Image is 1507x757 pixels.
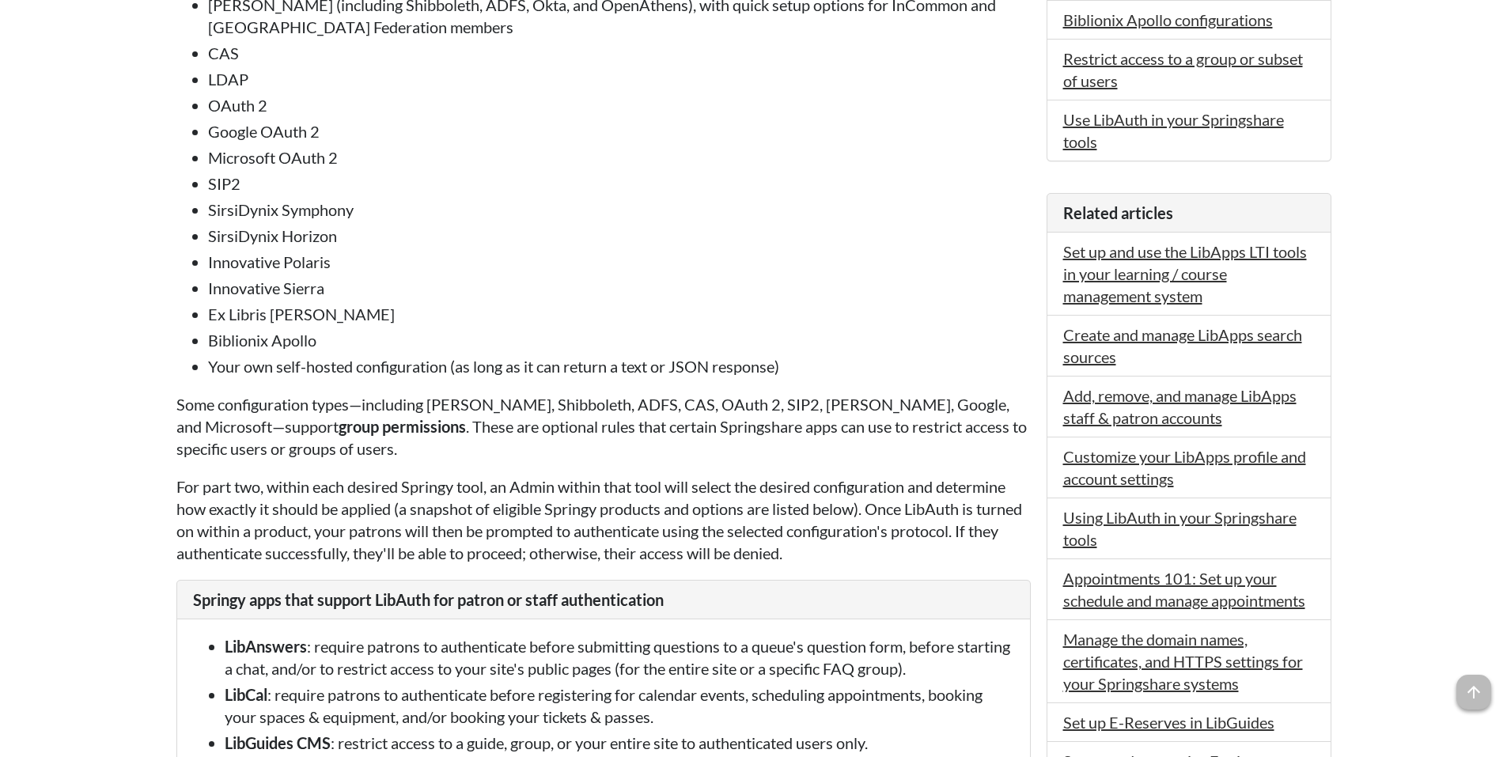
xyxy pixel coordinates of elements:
a: Customize your LibApps profile and account settings [1063,447,1306,488]
li: Microsoft OAuth 2 [208,146,1031,168]
li: Ex Libris [PERSON_NAME] [208,303,1031,325]
a: Add, remove, and manage LibApps staff & patron accounts [1063,386,1297,427]
p: Some configuration types—including [PERSON_NAME], Shibboleth, ADFS, CAS, OAuth 2, SIP2, [PERSON_N... [176,393,1031,460]
a: Set up and use the LibApps LTI tools in your learning / course management system [1063,242,1307,305]
a: Use LibAuth in your Springshare tools [1063,110,1284,151]
a: Create and manage LibApps search sources [1063,325,1302,366]
a: Restrict access to a group or subset of users [1063,49,1303,90]
a: Biblionix Apollo configurations [1063,10,1273,29]
li: OAuth 2 [208,94,1031,116]
li: : require patrons to authenticate before submitting questions to a queue's question form, before ... [225,635,1014,679]
p: For part two, within each desired Springy tool, an Admin within that tool will select the desired... [176,475,1031,564]
span: LibGuides CMS [225,733,331,752]
span: Related articles [1063,203,1173,222]
li: : require patrons to authenticate before registering for calendar events, scheduling appointments... [225,683,1014,728]
a: arrow_upward [1456,676,1491,695]
li: Your own self-hosted configuration (as long as it can return a text or JSON response) [208,355,1031,377]
li: Biblionix Apollo [208,329,1031,351]
li: Google OAuth 2 [208,120,1031,142]
strong: group permissions [339,417,466,436]
a: Using LibAuth in your Springshare tools [1063,508,1297,549]
li: CAS [208,42,1031,64]
strong: LibAnswers [225,637,307,656]
span: Springy apps that support LibAuth for patron or staff authentication [193,590,664,609]
li: SirsiDynix Symphony [208,199,1031,221]
a: Appointments 101: Set up your schedule and manage appointments [1063,569,1305,610]
a: Manage the domain names, certificates, and HTTPS settings for your Springshare systems [1063,630,1303,693]
li: SirsiDynix Horizon [208,225,1031,247]
li: LDAP [208,68,1031,90]
span: LibCal [225,685,267,704]
li: Innovative Polaris [208,251,1031,273]
li: SIP2 [208,172,1031,195]
li: Innovative Sierra [208,277,1031,299]
a: Set up E-Reserves in LibGuides [1063,713,1274,732]
li: : restrict access to a guide, group, or your entire site to authenticated users only. [225,732,1014,754]
span: arrow_upward [1456,675,1491,710]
